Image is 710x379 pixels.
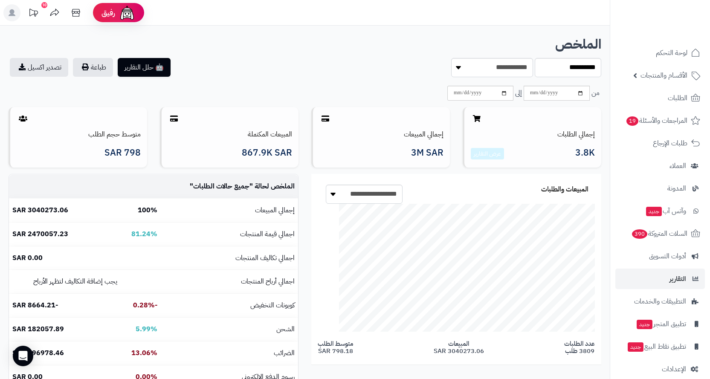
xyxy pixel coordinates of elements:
span: التطبيقات والخدمات [634,295,686,307]
td: اجمالي أرباح المنتجات [161,270,298,293]
a: لوحة التحكم [615,43,705,63]
a: التقارير [615,269,705,289]
td: الشحن [161,318,298,341]
span: 3M SAR [411,148,443,158]
span: التقارير [669,273,686,285]
b: 396978.46 SAR [12,348,64,358]
span: 3.8K [575,148,595,160]
a: المدونة [615,178,705,199]
span: عدد الطلبات 3809 طلب [564,340,595,354]
span: المدونة [667,182,686,194]
span: تطبيق المتجر [636,318,686,330]
a: إجمالي المبيعات [404,129,443,139]
a: إجمالي الطلبات [557,129,595,139]
span: المبيعات 3040273.06 SAR [434,340,484,354]
b: -0.28% [133,300,157,310]
a: المبيعات المكتملة [248,129,292,139]
b: 13.06% [131,348,157,358]
img: ai-face.png [119,4,136,21]
b: -8664.21 SAR [12,300,58,310]
span: 19 [626,116,638,126]
span: 390 [632,229,647,239]
span: من [591,88,600,98]
td: الضرائب [161,341,298,365]
small: يجب إضافة التكاليف لتظهر الأرباح [33,276,117,286]
b: 81.24% [131,229,157,239]
span: العملاء [669,160,686,172]
div: Open Intercom Messenger [13,346,33,366]
span: المراجعات والأسئلة [626,115,687,127]
td: اجمالي قيمة المنتجات [161,223,298,246]
a: تطبيق المتجرجديد [615,314,705,334]
span: الأقسام والمنتجات [640,69,687,81]
a: المراجعات والأسئلة19 [615,110,705,131]
span: الإعدادات [662,363,686,375]
span: جديد [628,342,643,352]
a: التطبيقات والخدمات [615,291,705,312]
span: 798 SAR [104,148,141,158]
a: تصدير اكسيل [10,58,68,77]
a: أدوات التسويق [615,246,705,266]
a: الطلبات [615,88,705,108]
b: 2470057.23 SAR [12,229,68,239]
button: 🤖 حلل التقارير [118,58,171,77]
td: إجمالي المبيعات [161,199,298,222]
a: وآتس آبجديد [615,201,705,221]
b: 182057.89 SAR [12,324,64,334]
a: تطبيق نقاط البيعجديد [615,336,705,357]
b: 0.00 SAR [12,253,43,263]
span: جديد [637,320,652,329]
a: السلات المتروكة390 [615,223,705,244]
span: إلى [515,88,522,98]
a: متوسط حجم الطلب [88,129,141,139]
span: تطبيق نقاط البيع [627,341,686,353]
td: كوبونات التخفيض [161,294,298,317]
a: تحديثات المنصة [23,4,44,23]
h3: المبيعات والطلبات [541,186,588,194]
td: اجمالي تكاليف المنتجات [161,246,298,270]
span: السلات المتروكة [631,228,687,240]
span: 867.9K SAR [242,148,292,158]
span: جميع حالات الطلبات [193,181,249,191]
span: الطلبات [668,92,687,104]
span: لوحة التحكم [656,47,687,59]
div: 10 [41,2,47,8]
span: جديد [646,207,662,216]
button: طباعة [73,58,113,77]
span: طلبات الإرجاع [653,137,687,149]
td: الملخص لحالة " " [161,175,298,198]
a: طلبات الإرجاع [615,133,705,153]
span: رفيق [101,8,115,18]
a: العملاء [615,156,705,176]
a: عرض التقارير [474,149,501,158]
span: وآتس آب [645,205,686,217]
span: متوسط الطلب 798.18 SAR [318,340,353,354]
b: 5.99% [136,324,157,334]
span: أدوات التسويق [649,250,686,262]
b: الملخص [555,34,601,54]
b: 100% [138,205,157,215]
b: 3040273.06 SAR [12,205,68,215]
